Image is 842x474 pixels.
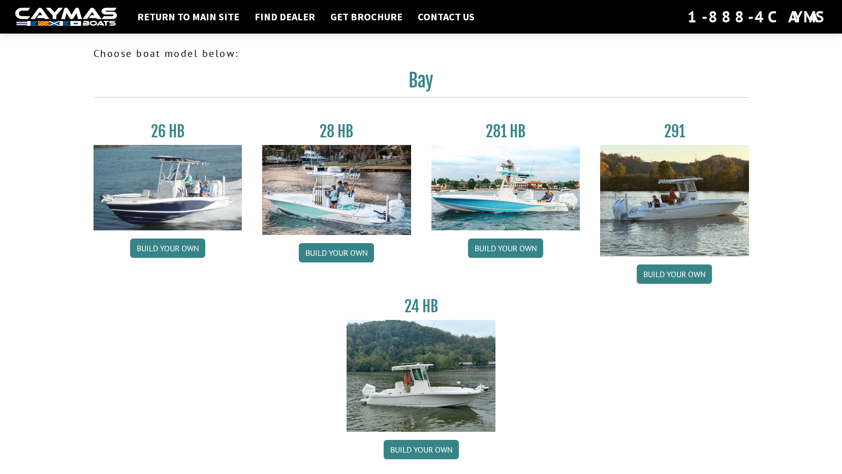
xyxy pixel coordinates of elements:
div: 1-888-4CAYMAS [688,6,827,28]
img: 24_HB_thumbnail.jpg [347,320,495,431]
a: Find Dealer [250,10,320,23]
a: Build your own [637,264,712,284]
a: Build your own [130,239,205,258]
img: 28-hb-twin.jpg [431,145,580,230]
h3: 291 [600,122,749,141]
h3: 28 HB [262,122,411,141]
a: Build your own [468,239,543,258]
img: 26_new_photo_resized.jpg [93,145,242,230]
h3: 281 HB [431,122,580,141]
a: Build your own [384,440,459,459]
a: Build your own [299,243,374,262]
img: 28_hb_thumbnail_for_caymas_connect.jpg [262,145,411,235]
p: Choose boat model below: [93,46,749,61]
img: white-logo-c9c8dbefe5ff5ceceb0f0178aa75bf4bb51f6bca0971e226c86eb53dfe498488.png [15,8,117,26]
h3: 26 HB [93,122,242,141]
h2: Bay [93,69,749,98]
img: 291_Thumbnail.jpg [600,145,749,256]
a: Contact Us [413,10,480,23]
h3: 24 HB [347,297,495,316]
a: Return to main site [132,10,244,23]
a: Get Brochure [325,10,408,23]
